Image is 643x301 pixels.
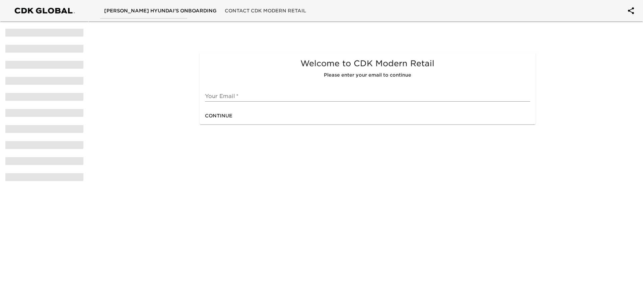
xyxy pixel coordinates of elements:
span: Continue [205,112,232,120]
span: [PERSON_NAME] Hyundai's Onboarding [104,7,217,15]
h5: Welcome to CDK Modern Retail [205,58,530,69]
button: account of current user [623,3,639,19]
button: Continue [202,110,235,122]
h6: Please enter your email to continue [205,72,530,79]
span: Contact CDK Modern Retail [225,7,306,15]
